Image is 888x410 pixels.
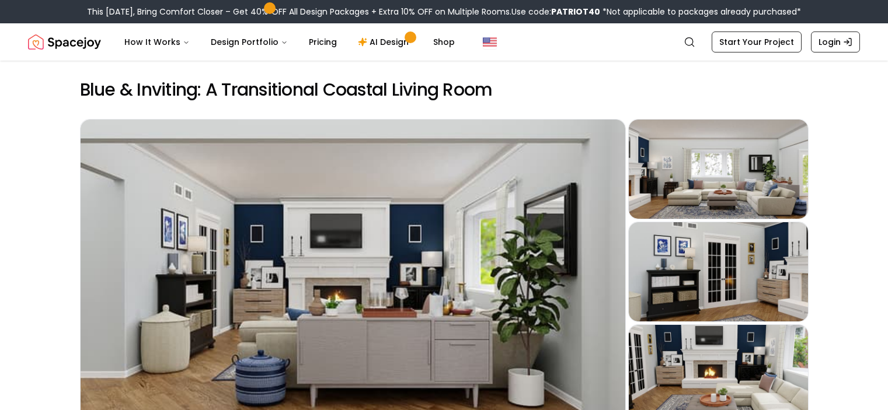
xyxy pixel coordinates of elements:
img: United States [483,35,497,49]
div: This [DATE], Bring Comfort Closer – Get 40% OFF All Design Packages + Extra 10% OFF on Multiple R... [87,6,801,17]
span: *Not applicable to packages already purchased* [600,6,801,17]
nav: Main [115,30,464,54]
h2: Blue & Inviting: A Transitional Coastal Living Room [80,79,809,100]
a: Login [811,31,860,52]
img: Spacejoy Logo [28,30,101,54]
b: PATRIOT40 [551,6,600,17]
a: Spacejoy [28,30,101,54]
button: Design Portfolio [201,30,297,54]
button: How It Works [115,30,199,54]
span: Use code: [511,6,600,17]
a: Pricing [300,30,346,54]
a: AI Design [349,30,422,54]
nav: Global [28,23,860,61]
a: Shop [424,30,464,54]
a: Start Your Project [712,31,802,52]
